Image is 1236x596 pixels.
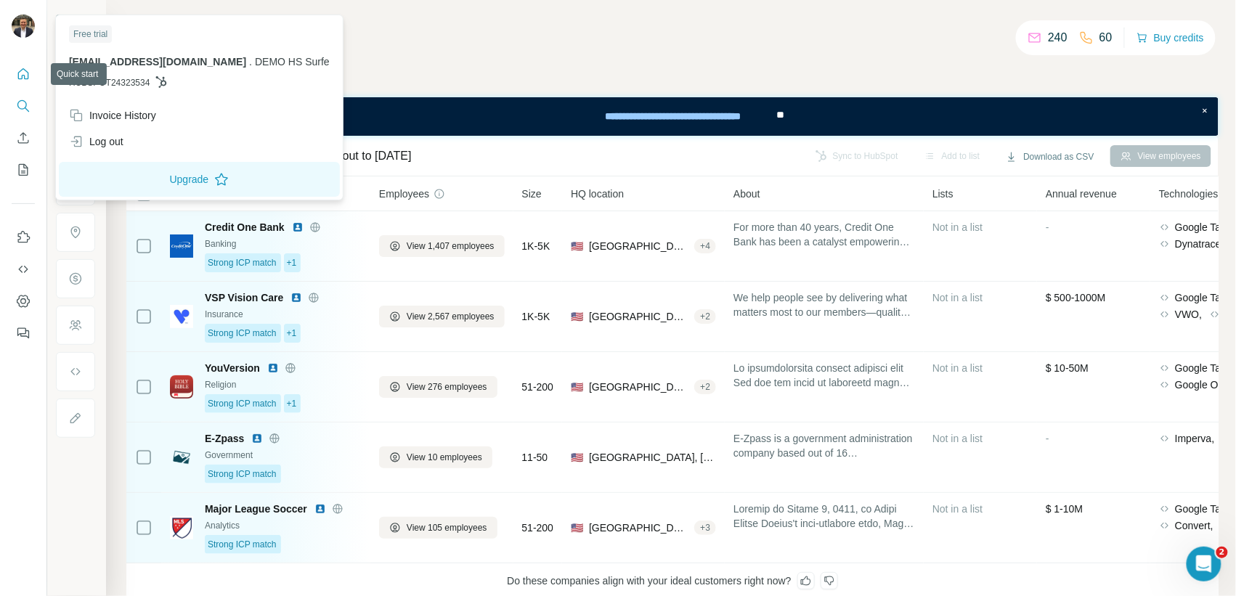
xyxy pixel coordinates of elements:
[170,375,193,399] img: Logo of YouVersion
[287,397,297,410] span: +1
[255,56,330,68] span: DEMO HS Surfe
[59,162,340,197] button: Upgrade
[1216,547,1228,558] span: 2
[292,221,304,233] img: LinkedIn logo
[932,187,954,201] span: Lists
[932,433,983,444] span: Not in a list
[69,56,246,68] span: [EMAIL_ADDRESS][DOMAIN_NAME]
[267,362,279,374] img: LinkedIn logo
[522,187,542,201] span: Size
[379,306,505,327] button: View 2,567 employees
[45,9,105,30] button: Show
[589,450,716,465] span: [GEOGRAPHIC_DATA], [US_STATE]
[205,220,285,234] span: Credit One Bank
[1048,29,1068,46] p: 240
[932,292,983,303] span: Not in a list
[205,290,283,305] span: VSP Vision Care
[589,239,688,253] span: [GEOGRAPHIC_DATA], [US_STATE]
[12,61,35,87] button: Quick start
[1046,221,1049,233] span: -
[12,93,35,119] button: Search
[522,521,554,535] span: 51-200
[69,76,150,89] span: HUBSPOT24323534
[205,378,362,391] div: Religion
[1175,518,1213,533] span: Convert,
[69,134,123,149] div: Log out
[1046,187,1117,201] span: Annual revenue
[522,309,550,324] span: 1K-5K
[205,361,260,375] span: YouVersion
[1187,547,1221,581] iframe: Intercom live chat
[407,240,495,253] span: View 1,407 employees
[69,108,156,123] div: Invoice History
[249,56,252,68] span: .
[379,235,505,257] button: View 1,407 employees
[208,256,277,269] span: Strong ICP match
[1046,433,1049,444] span: -
[932,362,983,374] span: Not in a list
[571,187,624,201] span: HQ location
[694,380,716,393] div: + 2
[12,256,35,282] button: Use Surfe API
[205,431,244,446] span: E-Zpass
[170,516,193,539] img: Logo of Major League Soccer
[733,431,915,460] span: E-Zpass is a government administration company based out of 16 WHITESTONE EXPY, [US_STATE], [US_S...
[407,380,487,393] span: View 276 employees
[571,450,583,465] span: 🇺🇸
[571,521,583,535] span: 🇺🇸
[1099,29,1113,46] p: 60
[12,224,35,250] button: Use Surfe on LinkedIn
[1175,307,1202,322] span: VWO,
[589,380,688,394] span: [GEOGRAPHIC_DATA], [US_STATE]
[522,239,550,253] span: 1K-5K
[996,146,1104,168] button: Download as CSV
[733,361,915,390] span: Lo ipsumdolorsita consect adipisci elit Sed doe tem incid ut laboreetd magna. Aliq’e adm VenIamqu...
[407,451,482,464] span: View 10 employees
[932,503,983,515] span: Not in a list
[251,433,263,444] img: LinkedIn logo
[170,234,193,258] img: Logo of Credit One Bank
[287,327,297,340] span: +1
[205,502,307,516] span: Major League Soccer
[1175,431,1214,446] span: Imperva,
[407,521,487,534] span: View 105 employees
[379,187,429,201] span: Employees
[12,125,35,151] button: Enrich CSV
[126,17,1219,38] h4: Search
[694,240,716,253] div: + 4
[208,327,277,340] span: Strong ICP match
[314,503,326,515] img: LinkedIn logo
[379,517,497,539] button: View 105 employees
[733,290,915,319] span: We help people see by delivering what matters most to our members—quality care, personalized atte...
[932,221,983,233] span: Not in a list
[1159,187,1219,201] span: Technologies
[208,468,277,481] span: Strong ICP match
[571,309,583,324] span: 🇺🇸
[12,288,35,314] button: Dashboard
[12,157,35,183] button: My lists
[287,256,297,269] span: +1
[571,239,583,253] span: 🇺🇸
[1046,362,1089,374] span: $ 10-50M
[170,446,193,469] img: Logo of E-Zpass
[589,309,688,324] span: [GEOGRAPHIC_DATA], [US_STATE]
[733,220,915,249] span: For more than 40 years, Credit One Bank has been a catalyst empowering people on their credit jou...
[379,376,497,398] button: View 276 employees
[170,305,193,328] img: Logo of VSP Vision Care
[522,450,548,465] span: 11-50
[694,521,716,534] div: + 3
[208,538,277,551] span: Strong ICP match
[694,310,716,323] div: + 2
[205,308,362,321] div: Insurance
[126,97,1219,136] iframe: Banner
[205,237,362,250] div: Banking
[290,292,302,303] img: LinkedIn logo
[733,502,915,531] span: Loremip do Sitame 9, 0411, co Adipi Elitse Doeius't inci-utlabore etdo, Mag Aliquae-admin Veni Qu...
[205,449,362,462] div: Government
[571,380,583,394] span: 🇺🇸
[407,310,495,323] span: View 2,567 employees
[12,15,35,38] img: Avatar
[379,446,492,468] button: View 10 employees
[12,320,35,346] button: Feedback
